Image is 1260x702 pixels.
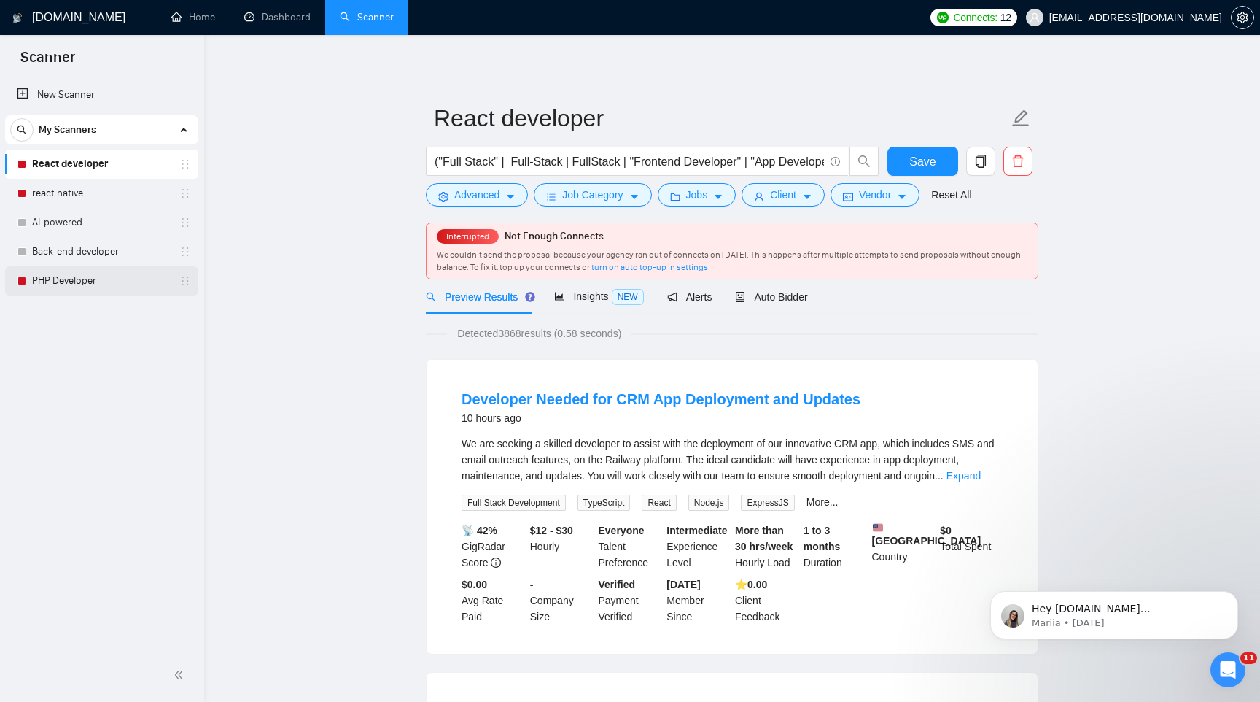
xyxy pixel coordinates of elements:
[849,147,879,176] button: search
[831,157,840,166] span: info-circle
[10,118,34,142] button: search
[505,191,516,202] span: caret-down
[940,525,952,536] b: $ 0
[732,576,801,625] div: Client Feedback
[742,183,825,207] button: userClientcaret-down
[435,153,824,171] input: Search Freelance Jobs...
[11,125,33,135] span: search
[664,576,732,625] div: Member Since
[32,237,171,266] a: Back-end developer
[735,291,807,303] span: Auto Bidder
[968,560,1260,663] iframe: Intercom notifications message
[642,495,676,511] span: React
[462,495,566,511] span: Full Stack Development
[713,191,723,202] span: caret-down
[32,179,171,208] a: react native
[1231,12,1254,23] a: setting
[967,155,995,168] span: copy
[447,325,631,342] span: Detected 3868 results (0.58 seconds)
[491,558,501,568] span: info-circle
[577,495,631,511] span: TypeScript
[1003,147,1032,176] button: delete
[804,525,841,552] b: 1 to 3 months
[735,525,793,552] b: More than 30 hrs/week
[462,391,860,407] a: Developer Needed for CRM App Deployment and Updates
[462,436,1003,484] div: We are seeking a skilled developer to assist with the deployment of our innovative CRM app, which...
[667,291,712,303] span: Alerts
[741,495,794,511] span: ExpressJS
[534,183,651,207] button: barsJob Categorycaret-down
[688,495,730,511] span: Node.js
[437,250,1021,272] span: We couldn’t send the proposal because your agency ran out of connects on [DATE]. This happens aft...
[770,187,796,203] span: Client
[426,292,436,302] span: search
[869,522,938,571] div: Country
[434,100,1008,136] input: Scanner name...
[596,522,664,571] div: Talent Preference
[670,191,680,202] span: folder
[872,522,981,547] b: [GEOGRAPHIC_DATA]
[174,668,188,682] span: double-left
[530,579,534,590] b: -
[935,470,944,482] span: ...
[909,153,936,171] span: Save
[1231,6,1254,29] button: setting
[612,289,644,305] span: NEW
[806,496,839,508] a: More...
[340,11,394,23] a: searchScanner
[179,158,191,170] span: holder
[599,579,636,590] b: Verified
[591,262,710,272] a: turn on auto top-up in settings.
[897,191,907,202] span: caret-down
[1004,155,1032,168] span: delete
[505,230,604,242] span: Not Enough Connects
[32,150,171,179] a: React developer
[596,576,664,625] div: Payment Verified
[546,191,556,202] span: bars
[937,12,949,23] img: upwork-logo.png
[666,525,727,536] b: Intermediate
[562,187,623,203] span: Job Category
[524,290,537,304] div: Tooltip anchor
[735,292,745,302] span: robot
[5,80,198,109] li: New Scanner
[171,11,215,23] a: homeHome
[1030,12,1040,23] span: user
[527,522,596,571] div: Hourly
[179,188,191,199] span: holder
[438,191,448,202] span: setting
[873,522,883,533] img: 🇺🇸
[887,147,958,176] button: Save
[1011,109,1030,128] span: edit
[937,522,1006,571] div: Total Spent
[179,275,191,287] span: holder
[850,155,878,168] span: search
[831,183,919,207] button: idcardVendorcaret-down
[442,231,494,242] span: Interrupted
[244,11,311,23] a: dashboardDashboard
[1240,652,1257,664] span: 11
[554,290,643,302] span: Insights
[462,409,860,427] div: 10 hours ago
[179,217,191,228] span: holder
[1000,9,1011,26] span: 12
[843,191,853,202] span: idcard
[179,246,191,258] span: holder
[859,187,891,203] span: Vendor
[454,187,499,203] span: Advanced
[599,525,645,536] b: Everyone
[459,576,527,625] div: Avg Rate Paid
[459,522,527,571] div: GigRadar Score
[754,191,764,202] span: user
[426,291,531,303] span: Preview Results
[32,266,171,296] a: PHP Developer
[32,208,171,237] a: AI-powered
[39,115,96,144] span: My Scanners
[9,47,87,77] span: Scanner
[931,187,971,203] a: Reset All
[732,522,801,571] div: Hourly Load
[735,579,767,590] b: ⭐️ 0.00
[1210,652,1245,687] iframe: Intercom live chat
